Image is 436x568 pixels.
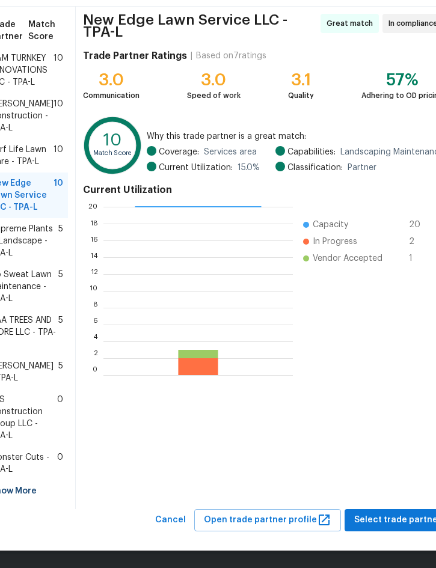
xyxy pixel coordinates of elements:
text: 6 [93,320,97,328]
span: 20 [409,219,428,231]
text: 10 [89,287,97,294]
text: 8 [93,304,97,311]
span: 10 [54,144,63,168]
div: Communication [83,90,140,102]
text: 12 [90,270,97,277]
span: 15.0 % [238,162,260,174]
span: 10 [54,98,63,134]
span: New Edge Lawn Service LLC - TPA-L [83,14,317,38]
span: Capacity [313,219,348,231]
span: Partner [348,162,376,174]
span: Great match [327,17,378,29]
div: 3.1 [288,74,314,86]
text: 16 [90,236,97,243]
div: Based on 7 ratings [196,50,266,62]
text: 2 [93,354,97,361]
button: Cancel [150,509,191,531]
span: 1 [409,252,428,264]
div: | [187,50,196,62]
text: Match Score [93,150,132,157]
span: Vendor Accepted [313,252,382,264]
span: Current Utilization: [159,162,233,174]
span: Cancel [155,513,186,528]
text: 10 [103,132,121,148]
span: 5 [58,360,63,384]
span: 5 [58,314,63,350]
h4: Trade Partner Ratings [83,50,187,62]
span: 10 [54,52,63,88]
div: Quality [288,90,314,102]
span: Classification: [287,162,343,174]
text: 20 [88,203,97,210]
span: 0 [57,394,63,442]
span: 10 [54,177,63,213]
span: Services area [204,146,257,158]
span: Coverage: [159,146,199,158]
button: Open trade partner profile [194,509,341,531]
div: Speed of work [187,90,241,102]
div: 3.0 [187,74,241,86]
text: 4 [93,337,97,344]
span: 2 [409,236,428,248]
text: 14 [90,253,97,260]
text: 0 [92,371,97,378]
span: Open trade partner profile [204,513,331,528]
span: 5 [58,223,63,259]
div: 3.0 [83,74,140,86]
span: In Progress [313,236,357,248]
text: 18 [90,219,97,227]
span: Match Score [28,19,63,43]
span: Capabilities: [287,146,336,158]
span: 5 [58,269,63,305]
span: 0 [57,451,63,475]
